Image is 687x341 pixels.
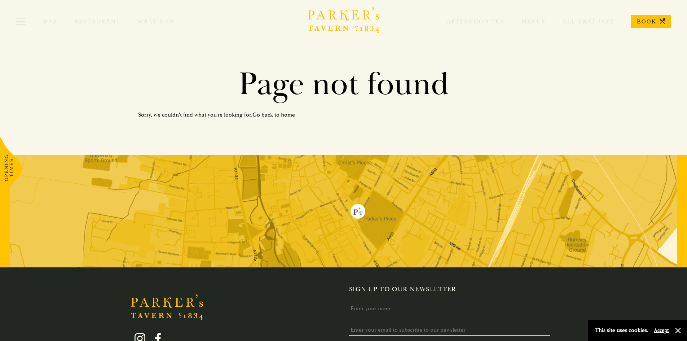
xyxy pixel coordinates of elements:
input: Enter your email to subscribe to our newsletter [349,324,551,336]
p: Sorry, we couldn't find what you're looking for. [138,110,549,120]
button: Close and accept [674,327,682,334]
p: This site uses cookies. [595,325,648,336]
a: Go back to home [252,111,295,118]
input: Enter your name [349,303,551,314]
h2: Sign up to our newsletter [349,285,556,293]
h1: Page not found [138,65,549,104]
button: Accept [654,327,669,334]
img: map [10,155,677,267]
